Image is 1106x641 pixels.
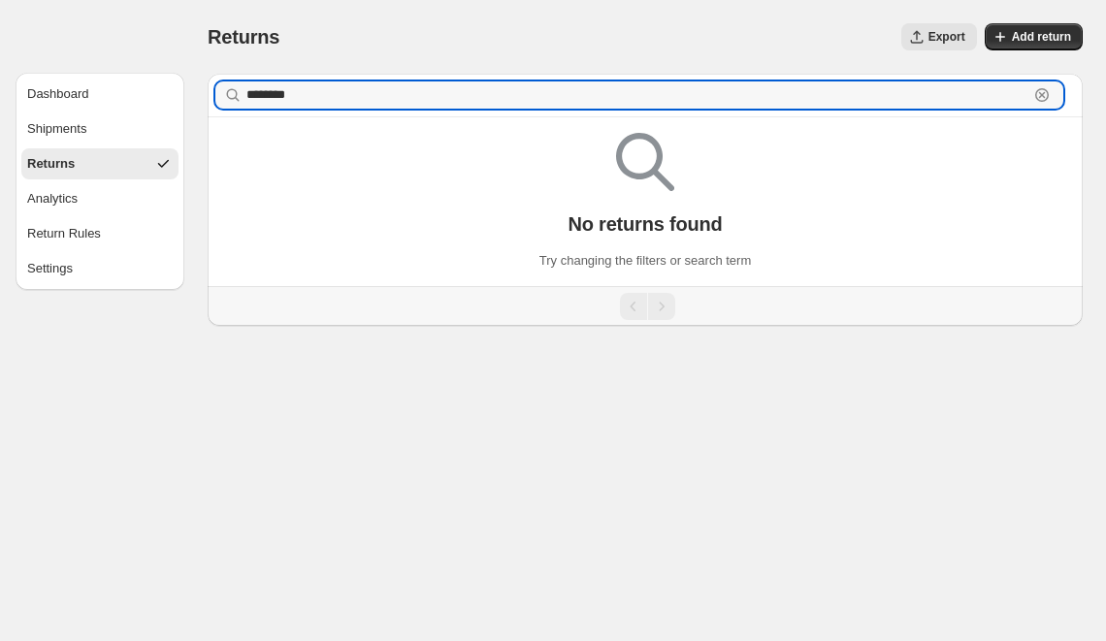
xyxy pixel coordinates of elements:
[901,23,977,50] button: Export
[539,251,751,271] p: Try changing the filters or search term
[27,119,86,139] div: Shipments
[27,189,78,208] div: Analytics
[985,23,1083,50] button: Add return
[27,224,101,243] div: Return Rules
[1032,85,1052,105] button: Clear
[21,183,179,214] button: Analytics
[21,148,179,179] button: Returns
[928,29,965,45] span: Export
[27,84,89,104] div: Dashboard
[27,259,73,278] div: Settings
[568,212,722,236] p: No returns found
[21,79,179,110] button: Dashboard
[1012,29,1071,45] span: Add return
[208,286,1083,326] nav: Pagination
[208,26,279,48] span: Returns
[27,154,75,174] div: Returns
[616,133,674,191] img: Empty search results
[21,218,179,249] button: Return Rules
[21,253,179,284] button: Settings
[21,113,179,144] button: Shipments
